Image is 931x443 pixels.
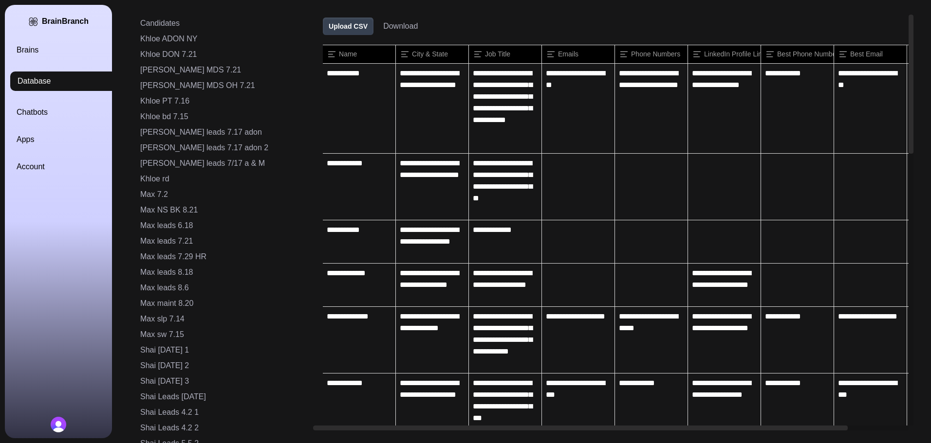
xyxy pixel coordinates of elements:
button: Download [383,20,418,32]
div: Shai [DATE] 1 [140,344,300,356]
div: Job Title [469,45,541,63]
img: BrainBranch Logo [28,17,38,27]
a: Apps [17,134,124,145]
div: Shai Leads 4.2 2 [140,422,300,434]
div: Max slp 7.14 [140,313,300,325]
div: Max NS BK 8.21 [140,204,300,216]
button: Upload CSV [323,18,373,35]
div: [PERSON_NAME] leads 7.17 adon [140,126,300,138]
a: Database [10,71,117,91]
div: Shai Leads 4.2 1 [140,407,300,418]
div: Max 7.2 [140,189,300,200]
div: Max leads 8.18 [140,266,300,278]
div: Name [323,45,395,63]
div: [PERSON_NAME] leads 7.17 adon 2 [140,142,300,154]
a: Chatbots [17,106,124,118]
div: Khloe DON 7.21 [140,49,300,60]
div: Max maint 8.20 [140,298,300,309]
div: Shai Leads [DATE] [140,391,300,403]
div: Phone Numbers [615,45,688,63]
div: Khloe bd 7.15 [140,111,300,123]
a: Brains [17,44,124,56]
a: Account [17,161,124,173]
div: Max leads 7.29 HR [140,251,300,263]
div: [PERSON_NAME] MDS 7.21 [140,64,300,76]
div: [PERSON_NAME] MDS OH 7.21 [140,80,300,91]
button: Open user button [51,417,66,432]
div: City & State [396,45,468,63]
div: Max sw 7.15 [140,329,300,340]
div: BrainBranch [42,17,89,26]
div: Shai [DATE] 3 [140,375,300,387]
div: Khloe ADON NY [140,33,300,45]
div: Shai [DATE] 2 [140,360,300,372]
div: Max leads 8.6 [140,282,300,294]
div: Max leads 6.18 [140,220,300,231]
div: Candidates [140,18,300,29]
div: LinkedIn Profile Link [688,45,761,63]
div: Max leads 7.21 [140,235,300,247]
div: Khloe PT 7.16 [140,95,300,107]
div: Best Phone Number [761,45,834,63]
div: Best Email [834,45,907,63]
div: [PERSON_NAME] leads 7/17 a & M [140,158,300,169]
div: Khloe rd [140,173,300,185]
div: Emails [542,45,614,63]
